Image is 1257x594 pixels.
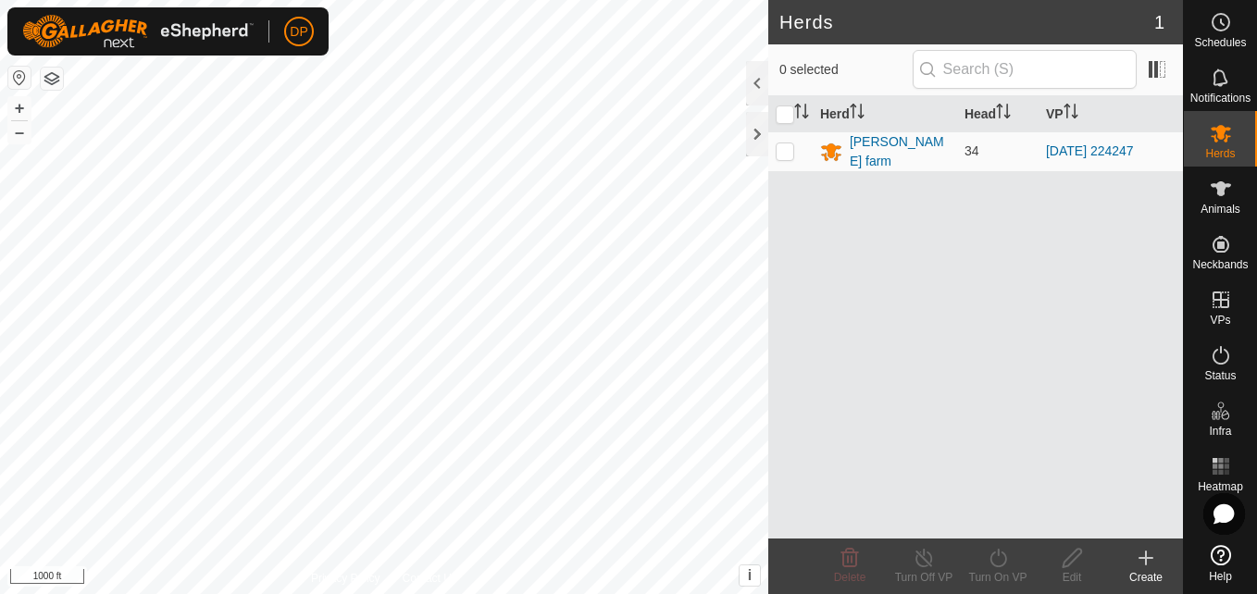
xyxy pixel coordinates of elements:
button: i [740,565,760,586]
th: VP [1039,96,1183,132]
p-sorticon: Activate to sort [996,106,1011,121]
span: 34 [965,143,979,158]
input: Search (S) [913,50,1137,89]
span: Animals [1201,204,1240,215]
p-sorticon: Activate to sort [850,106,865,121]
span: VPs [1210,315,1230,326]
span: Schedules [1194,37,1246,48]
div: Turn On VP [961,569,1035,586]
div: Create [1109,569,1183,586]
button: Map Layers [41,68,63,90]
th: Head [957,96,1039,132]
span: Infra [1209,426,1231,437]
div: Turn Off VP [887,569,961,586]
button: + [8,97,31,119]
div: [PERSON_NAME] farm [850,132,950,171]
button: – [8,121,31,143]
a: Privacy Policy [311,570,380,587]
div: Edit [1035,569,1109,586]
a: Contact Us [403,570,457,587]
span: 1 [1154,8,1164,36]
button: Reset Map [8,67,31,89]
span: Delete [834,571,866,584]
h2: Herds [779,11,1154,33]
span: Herds [1205,148,1235,159]
img: Gallagher Logo [22,15,254,48]
p-sorticon: Activate to sort [794,106,809,121]
span: Neckbands [1192,259,1248,270]
span: Status [1204,370,1236,381]
a: [DATE] 224247 [1046,143,1134,158]
p-sorticon: Activate to sort [1064,106,1078,121]
span: Heatmap [1198,481,1243,492]
th: Herd [813,96,957,132]
span: 0 selected [779,60,913,80]
span: DP [290,22,307,42]
span: Notifications [1190,93,1251,104]
a: Help [1184,538,1257,589]
span: Help [1209,571,1232,582]
span: i [748,567,752,583]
